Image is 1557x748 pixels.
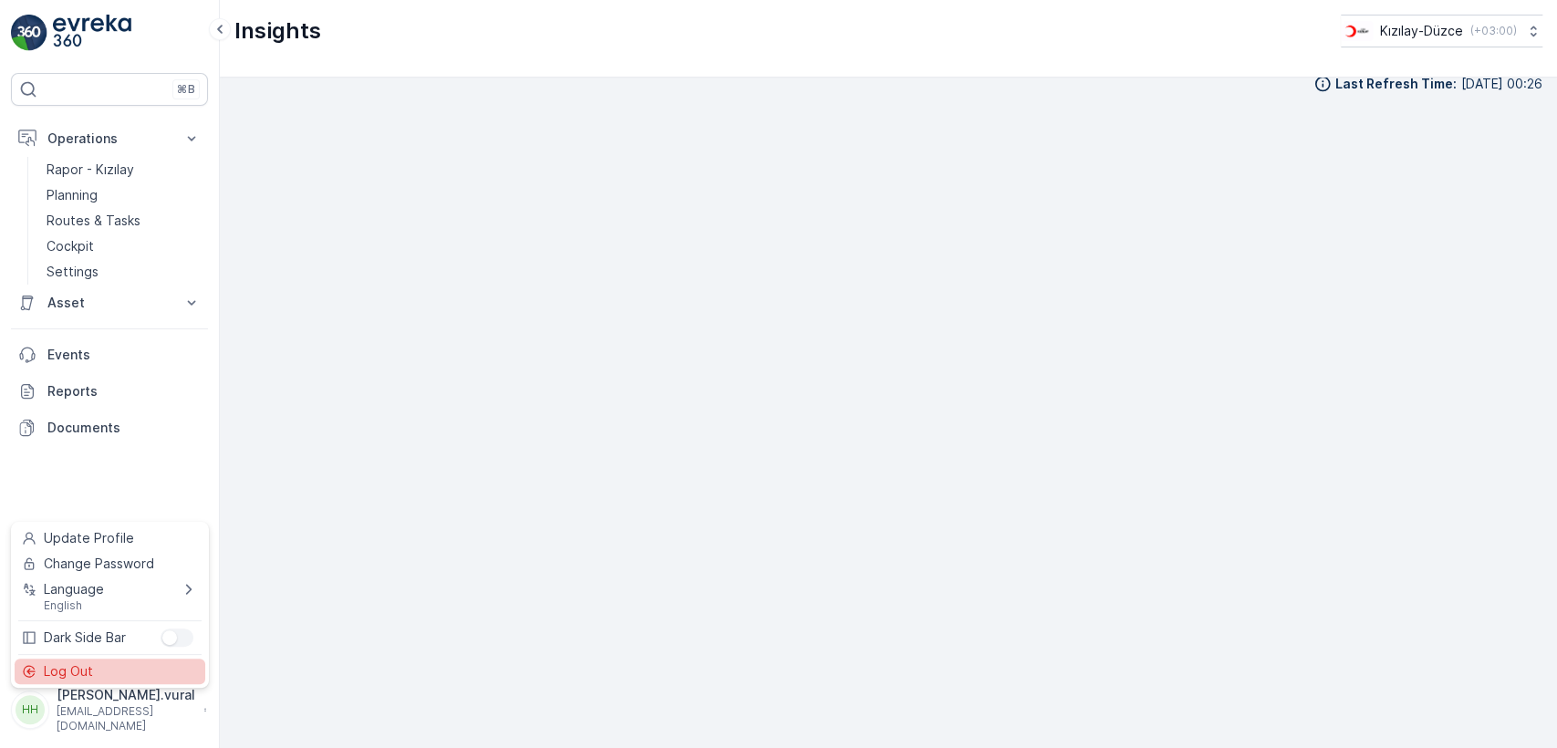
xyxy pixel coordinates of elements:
[44,662,93,680] span: Log Out
[44,598,104,613] span: English
[47,130,171,148] p: Operations
[39,157,208,182] a: Rapor - Kızılay
[39,208,208,234] a: Routes & Tasks
[39,259,208,285] a: Settings
[47,382,201,400] p: Reports
[47,263,99,281] p: Settings
[11,686,208,733] button: HH[PERSON_NAME].vural[EMAIL_ADDRESS][DOMAIN_NAME]
[11,120,208,157] button: Operations
[11,285,208,321] button: Asset
[16,695,45,724] div: HH
[39,182,208,208] a: Planning
[39,234,208,259] a: Cockpit
[11,410,208,446] a: Documents
[11,15,47,51] img: logo
[1341,21,1373,41] img: download_svj7U3e.png
[47,161,134,179] p: Rapor - Kızılay
[57,686,195,704] p: [PERSON_NAME].vural
[44,555,154,573] span: Change Password
[234,16,321,46] p: Insights
[1461,75,1542,93] p: [DATE] 00:26
[47,237,94,255] p: Cockpit
[11,373,208,410] a: Reports
[47,294,171,312] p: Asset
[44,529,134,547] span: Update Profile
[44,580,104,598] span: Language
[1335,75,1457,93] p: Last Refresh Time :
[11,522,209,688] ul: Menu
[44,629,126,647] span: Dark Side Bar
[1380,22,1463,40] p: Kızılay-Düzce
[53,15,131,51] img: logo_light-DOdMpM7g.png
[47,419,201,437] p: Documents
[47,212,140,230] p: Routes & Tasks
[47,186,98,204] p: Planning
[177,82,195,97] p: ⌘B
[11,337,208,373] a: Events
[1470,24,1517,38] p: ( +03:00 )
[1341,15,1542,47] button: Kızılay-Düzce(+03:00)
[57,704,195,733] p: [EMAIL_ADDRESS][DOMAIN_NAME]
[47,346,201,364] p: Events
